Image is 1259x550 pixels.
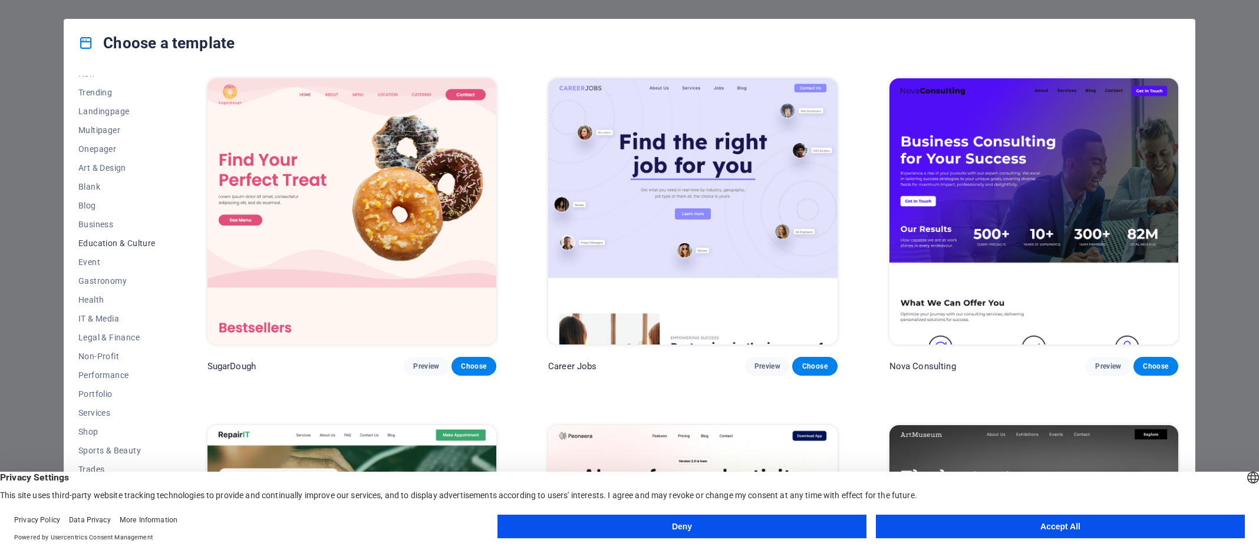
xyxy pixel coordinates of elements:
[78,201,156,210] span: Blog
[78,83,156,102] button: Trending
[889,78,1178,344] img: Nova Consulting
[889,360,956,372] p: Nova Consulting
[78,220,156,229] span: Business
[78,107,156,116] span: Landingpage
[78,177,156,196] button: Blank
[78,88,156,97] span: Trending
[754,362,780,371] span: Preview
[1095,362,1121,371] span: Preview
[78,441,156,460] button: Sports & Beauty
[78,422,156,441] button: Shop
[413,362,439,371] span: Preview
[78,465,156,474] span: Trades
[1143,362,1169,371] span: Choose
[802,362,828,371] span: Choose
[78,295,156,304] span: Health
[78,460,156,479] button: Trades
[207,360,256,372] p: SugarDough
[404,357,449,376] button: Preview
[78,352,156,361] span: Non-Profit
[78,163,156,173] span: Art & Design
[78,271,156,290] button: Gastronomy
[78,182,156,191] span: Blank
[78,290,156,309] button: Health
[78,102,156,121] button: Landingpage
[78,403,156,422] button: Services
[78,144,156,154] span: Onepager
[78,328,156,347] button: Legal & Finance
[78,408,156,418] span: Services
[792,357,837,376] button: Choose
[78,333,156,342] span: Legal & Finance
[78,309,156,328] button: IT & Media
[1133,357,1178,376] button: Choose
[207,78,496,344] img: SugarDough
[78,370,156,380] span: Performance
[78,34,235,52] h4: Choose a template
[548,360,597,372] p: Career Jobs
[78,140,156,158] button: Onepager
[745,357,790,376] button: Preview
[78,314,156,323] span: IT & Media
[78,121,156,140] button: Multipager
[78,389,156,399] span: Portfolio
[78,215,156,234] button: Business
[78,234,156,253] button: Education & Culture
[451,357,496,376] button: Choose
[461,362,487,371] span: Choose
[78,347,156,366] button: Non-Profit
[78,253,156,271] button: Event
[78,196,156,215] button: Blog
[78,125,156,135] span: Multipager
[78,276,156,286] span: Gastronomy
[548,78,837,344] img: Career Jobs
[78,446,156,455] span: Sports & Beauty
[78,385,156,403] button: Portfolio
[78,366,156,385] button: Performance
[78,427,156,436] span: Shop
[1086,357,1131,376] button: Preview
[78,238,156,248] span: Education & Culture
[78,257,156,267] span: Event
[78,158,156,177] button: Art & Design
